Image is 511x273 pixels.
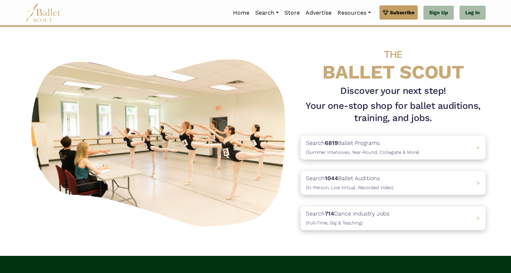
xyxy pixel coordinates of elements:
[476,180,480,186] span: >
[301,206,486,230] a: Search714Dance Industry Jobs(Full-Time, Gig & Teaching) >
[230,5,252,20] a: Home
[303,5,334,20] a: Advertise
[476,144,480,151] span: >
[423,6,454,20] a: Sign Up
[306,150,419,155] span: (Summer Intensives, Year-Round, Collegiate & More)
[383,9,388,16] img: gem.svg
[301,171,486,195] a: Search1044Ballet Auditions(In-Person, Live Virtual, Recorded Video) >
[282,5,303,20] a: Store
[306,185,393,190] span: (In-Person, Live Virtual, Recorded Video)
[301,85,486,97] h3: Discover your next step!
[476,215,480,222] span: >
[334,5,373,20] a: Resources
[301,41,486,82] h4: BALLET SCOUT
[301,136,486,160] a: Search6819Ballet Programs(Summer Intensives, Year-Round, Collegiate & More)>
[301,100,486,124] h1: Your one-stop shop for ballet auditions, training, and jobs.
[306,138,419,157] p: Search Ballet Programs
[25,51,295,231] img: A group of ballerinas talking to each other in a ballet studio
[325,175,338,182] b: 1044
[384,49,402,60] span: THE
[390,9,415,16] span: Subscribe
[460,6,486,20] a: Log In
[306,174,393,192] p: Search Ballet Auditions
[325,140,338,146] b: 6819
[252,5,282,20] a: Search
[306,209,390,227] p: Search Dance Industry Jobs
[325,210,334,217] b: 714
[306,220,363,226] span: (Full-Time, Gig & Teaching)
[379,5,418,20] a: Subscribe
